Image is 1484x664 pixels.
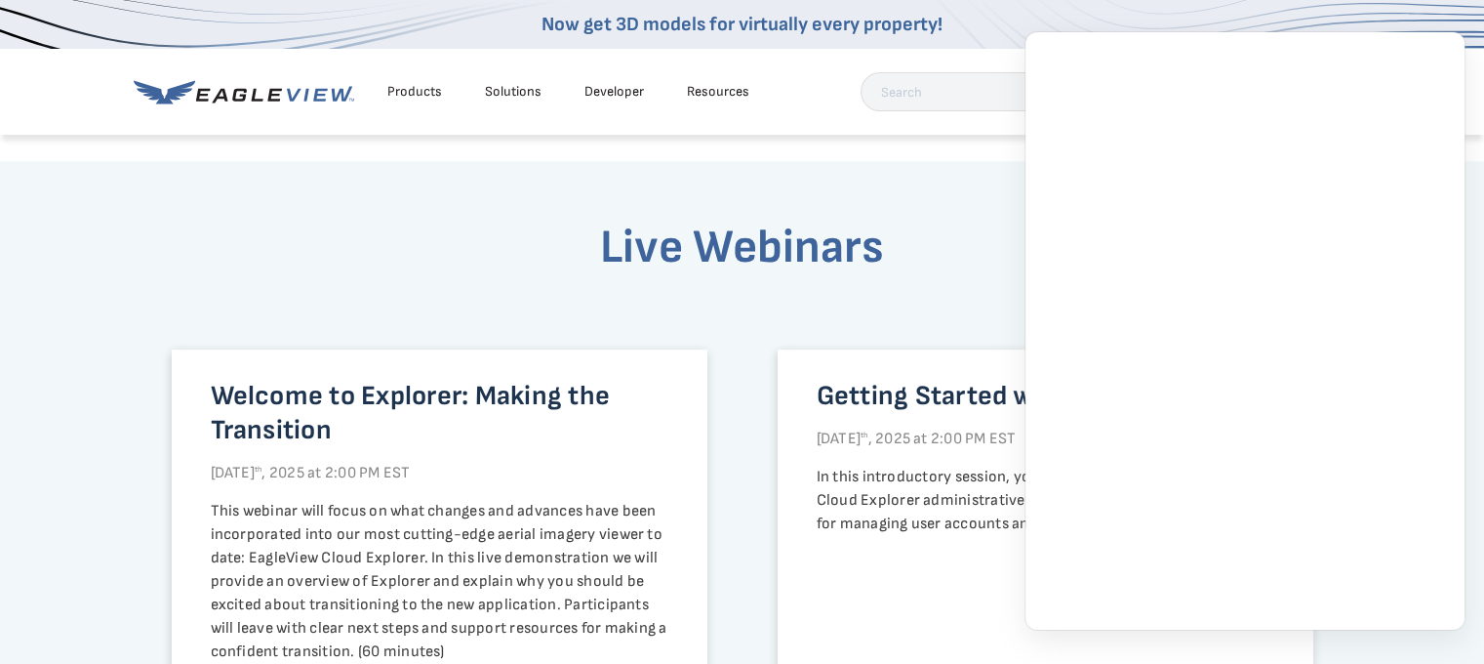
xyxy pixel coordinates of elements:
input: Search [861,72,1126,111]
h3: Live Webinars [172,220,1313,335]
strong: Welcome to Explorer: Making the Transition [211,380,610,446]
div: Products [387,83,442,101]
a: Now get 3D models for virtually every property! [541,13,943,36]
strong: Getting Started with Explorer Admin [817,380,1258,412]
sup: th [861,430,867,438]
div: Resources [687,83,749,101]
p: [DATE] , 2025 at 2:00 PM EST [817,428,1274,451]
sup: th [255,464,261,473]
a: Developer [584,83,644,101]
p: In this introductory session, you’ll learn all about the EagleView Cloud Explorer administrative ... [817,466,1274,536]
p: [DATE] , 2025 at 2:00 PM EST [211,462,668,485]
div: Solutions [485,83,541,101]
p: This webinar will focus on what changes and advances have been incorporated into our most cutting... [211,500,668,664]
